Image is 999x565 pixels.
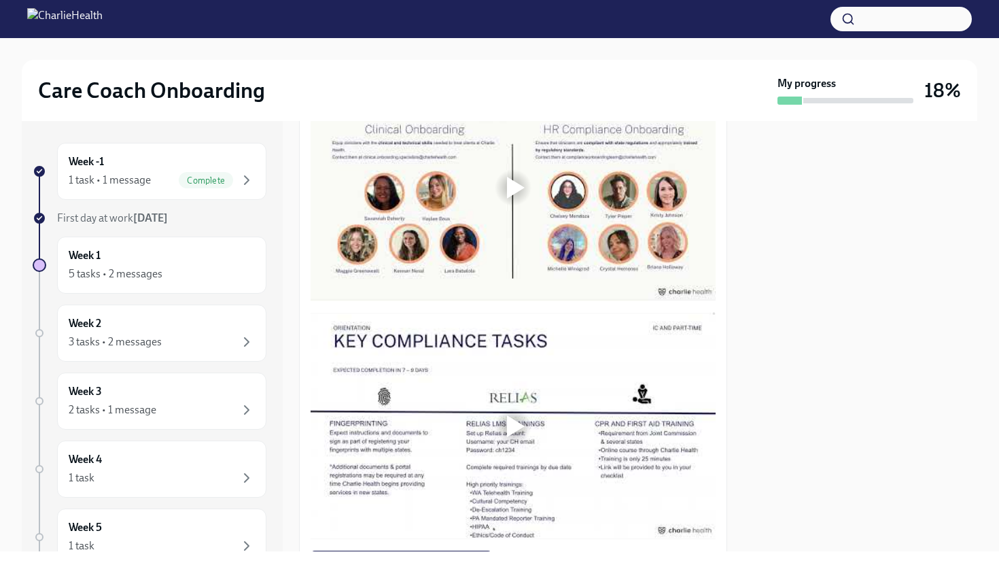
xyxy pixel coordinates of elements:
h6: Week -1 [69,154,104,169]
h6: Week 2 [69,316,101,331]
div: 1 task [69,470,94,485]
span: Complete [179,175,233,186]
strong: [DATE] [133,211,168,224]
div: 1 task • 1 message [69,173,151,188]
a: First day at work[DATE] [33,211,266,226]
h6: Week 1 [69,248,101,263]
h3: 18% [924,78,961,103]
span: First day at work [57,211,168,224]
h6: Week 3 [69,384,102,399]
div: 5 tasks • 2 messages [69,267,162,281]
h6: Week 5 [69,520,102,535]
div: 1 task [69,538,94,553]
h6: Week 4 [69,452,102,467]
a: Week 41 task [33,441,266,498]
div: 3 tasks • 2 messages [69,335,162,349]
a: Week 32 tasks • 1 message [33,373,266,430]
h2: Care Coach Onboarding [38,77,265,104]
strong: My progress [777,76,836,91]
img: CharlieHealth [27,8,103,30]
a: Week 23 tasks • 2 messages [33,305,266,362]
a: Week -11 task • 1 messageComplete [33,143,266,200]
a: Week 15 tasks • 2 messages [33,237,266,294]
div: 2 tasks • 1 message [69,403,156,417]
